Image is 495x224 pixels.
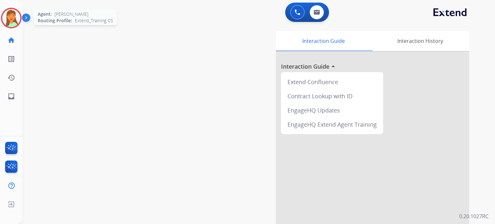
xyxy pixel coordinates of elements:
[284,103,381,117] div: EngageHQ Updates
[7,74,15,82] mat-icon: history
[276,31,371,51] div: Interaction Guide
[54,11,88,17] span: [PERSON_NAME]
[7,93,15,100] mat-icon: inbox
[7,36,15,44] mat-icon: home
[284,75,381,89] div: Extend Confluence
[459,212,489,220] p: 0.20.1027RC
[284,117,381,131] div: EngageHQ Extend Agent Training
[2,9,20,27] img: avatar
[284,89,381,103] div: Contract Lookup with ID
[7,55,15,63] mat-icon: list_alt
[371,31,469,51] div: Interaction History
[75,17,113,24] span: Extend_Training CS
[38,11,52,17] span: Agent:
[38,17,72,24] span: Routing Profile:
